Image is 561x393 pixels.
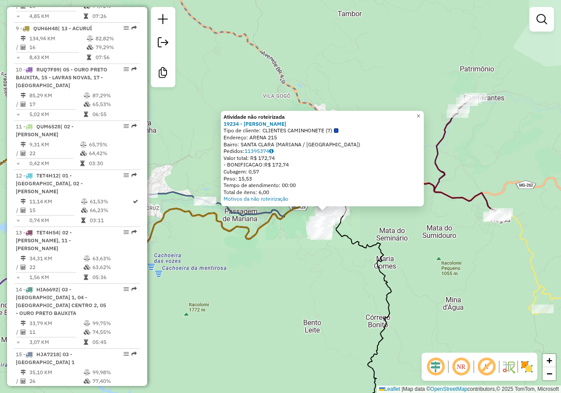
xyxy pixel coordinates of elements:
[16,263,20,272] td: /
[21,102,26,107] i: Total de Atividades
[36,286,58,293] span: HIA6692
[16,66,107,89] span: 10 -
[92,91,136,100] td: 87,29%
[224,168,421,175] div: Cubagem: 0,57
[87,36,93,41] i: % de utilização do peso
[520,360,534,374] img: Exibir/Ocultar setores
[92,338,136,347] td: 05:45
[29,100,83,109] td: 17
[224,148,421,155] div: Pedidos:
[84,93,90,98] i: % de utilização do peso
[84,379,90,384] i: % de utilização da cubagem
[29,149,80,158] td: 22
[124,173,129,178] em: Opções
[425,356,446,377] span: Ocultar deslocamento
[379,386,400,392] a: Leaflet
[84,256,90,261] i: % de utilização do peso
[29,197,81,206] td: 11,14 KM
[154,64,172,84] a: Criar modelo
[131,287,137,292] em: Rota exportada
[451,356,472,377] span: Ocultar NR
[133,199,138,204] i: Rota otimizada
[194,197,216,205] div: Atividade não roteirizada - SUPERMERCADO POPULAR
[89,206,132,215] td: 66,23%
[131,124,137,129] em: Rota exportada
[84,329,90,335] i: % de utilização da cubagem
[84,321,90,326] i: % de utilização do peso
[16,123,74,138] span: 11 -
[16,110,20,119] td: =
[29,254,83,263] td: 34,31 KM
[430,386,468,392] a: OpenStreetMap
[29,216,81,225] td: 0,74 KM
[16,159,20,168] td: =
[95,43,137,52] td: 79,29%
[95,53,137,62] td: 07:56
[16,66,107,89] span: | 05 - OURO PRETO BAUXITA, 15 - LAVRAS NOVAS, 17 - [GEOGRAPHIC_DATA]
[21,321,26,326] i: Distância Total
[29,368,83,377] td: 35,10 KM
[16,172,83,195] span: 12 -
[89,197,132,206] td: 61,53%
[29,12,83,21] td: 4,85 KM
[36,172,59,179] span: TET4H12
[84,14,88,19] i: Tempo total em rota
[377,386,561,393] div: Map data © contributors,© 2025 TomTom, Microsoft
[29,319,83,328] td: 33,79 KM
[89,149,136,158] td: 64,42%
[21,265,26,270] i: Total de Atividades
[224,195,288,202] a: Motivos da não roteirização
[16,229,72,251] span: 13 -
[89,216,132,225] td: 03:11
[16,43,20,52] td: /
[84,112,88,117] i: Tempo total em rota
[547,355,552,366] span: +
[36,229,59,236] span: TET4H54
[29,110,83,119] td: 5,02 KM
[81,208,88,213] i: % de utilização da cubagem
[154,34,172,53] a: Exportar sessão
[124,230,129,235] em: Opções
[21,142,26,147] i: Distância Total
[92,110,136,119] td: 06:55
[21,45,26,50] i: Total de Atividades
[29,53,86,62] td: 8,43 KM
[29,206,81,215] td: 15
[92,100,136,109] td: 65,53%
[264,161,289,168] span: R$ 172,74
[80,142,87,147] i: % de utilização do peso
[16,25,92,32] span: 9 -
[224,189,421,196] div: Total de itens: 6,00
[84,265,90,270] i: % de utilização da cubagem
[29,159,80,168] td: 0,42 KM
[92,273,136,282] td: 05:36
[89,140,136,149] td: 65,75%
[16,53,20,62] td: =
[154,11,172,30] a: Nova sessão e pesquisa
[543,367,556,380] a: Zoom out
[87,55,91,60] i: Tempo total em rota
[16,206,20,215] td: /
[16,216,20,225] td: =
[547,368,552,379] span: −
[29,377,83,386] td: 26
[80,161,85,166] i: Tempo total em rota
[131,351,137,357] em: Rota exportada
[16,377,20,386] td: /
[413,111,424,121] a: Close popup
[224,182,421,189] div: Tempo de atendimento: 00:00
[58,25,92,32] span: | 13 - ACURUÍ
[29,43,86,52] td: 16
[224,113,285,120] strong: Atividade não roteirizada
[29,328,83,336] td: 11
[29,338,83,347] td: 3,07 KM
[16,273,20,282] td: =
[245,148,273,154] a: 11395374
[81,218,85,223] i: Tempo total em rota
[416,112,420,120] span: ×
[315,208,337,216] div: Atividade não roteirizada - MERCEARIA CARVALHO
[81,199,88,204] i: % de utilização do peso
[21,379,26,384] i: Total de Atividades
[401,386,403,392] span: |
[29,140,80,149] td: 9,31 KM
